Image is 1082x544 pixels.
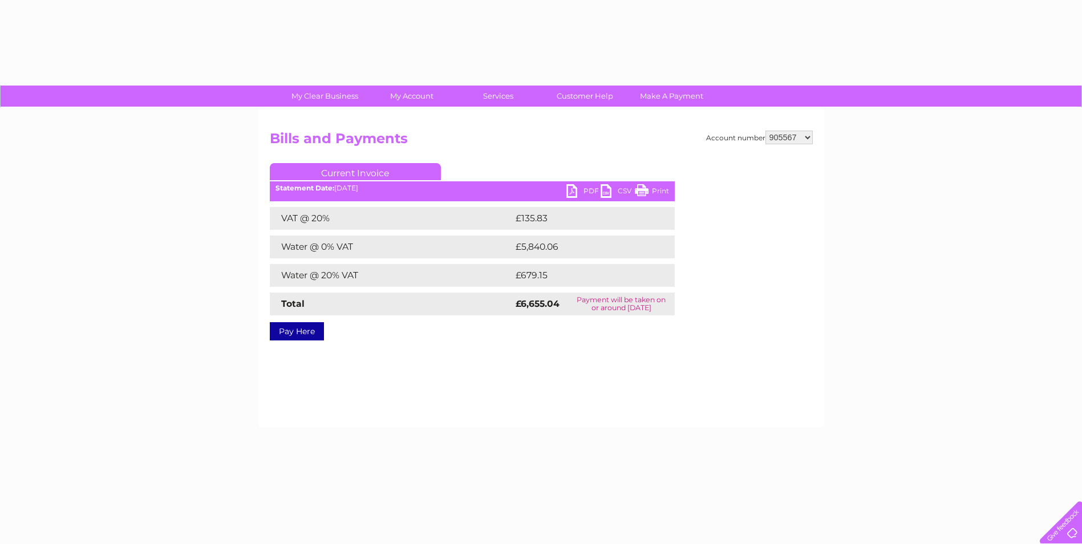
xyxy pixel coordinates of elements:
td: Water @ 0% VAT [270,236,513,258]
b: Statement Date: [275,184,334,192]
div: [DATE] [270,184,675,192]
a: Pay Here [270,322,324,340]
td: £135.83 [513,207,654,230]
a: My Clear Business [278,86,372,107]
a: My Account [364,86,459,107]
div: Account number [706,131,813,144]
td: VAT @ 20% [270,207,513,230]
td: £679.15 [513,264,654,287]
td: £5,840.06 [513,236,658,258]
a: Make A Payment [625,86,719,107]
a: Services [451,86,545,107]
a: PDF [566,184,601,201]
a: Print [635,184,669,201]
td: Payment will be taken on or around [DATE] [568,293,674,315]
strong: £6,655.04 [516,298,560,309]
a: Current Invoice [270,163,441,180]
h2: Bills and Payments [270,131,813,152]
strong: Total [281,298,305,309]
td: Water @ 20% VAT [270,264,513,287]
a: Customer Help [538,86,632,107]
a: CSV [601,184,635,201]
